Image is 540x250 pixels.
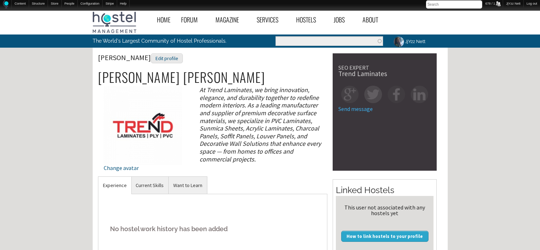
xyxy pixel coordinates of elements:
a: Magazine [210,12,251,28]
img: gp-square.png [341,86,359,103]
img: fb-square.png [388,86,405,103]
div: This user not associated with any hostels yet [339,204,431,216]
div: Edit profile [151,53,183,64]
a: Services [251,12,291,28]
div: Change avatar [104,165,182,171]
p: The World's Largest Community of Hostel Professionals. [93,34,241,47]
div: At Trend Laminates, we bring innovation, elegance, and durability together to redefine modern int... [193,86,327,163]
div: SEO EXPERT [338,65,431,70]
h5: No hostel work history has been added [104,218,322,240]
a: Home [152,12,176,28]
img: pankajsharma's picture [104,86,182,165]
a: About [357,12,391,28]
a: Send message [338,105,373,112]
a: Want to Learn [169,177,207,194]
a: Hostels [291,12,328,28]
input: Search [426,0,482,9]
h2: Linked Hostels [336,184,433,196]
span: [PERSON_NAME] [98,53,183,62]
a: Jobs [328,12,357,28]
a: How to link hostels to your profile [341,231,429,241]
a: Forum [176,12,210,28]
a: Experience [98,177,131,194]
a: Change avatar [104,121,182,171]
a: Edit profile [151,53,183,62]
img: JjYzz Nett's picture [393,36,405,48]
div: Trend Laminates [338,70,431,77]
img: in-square.png [411,86,428,103]
h2: [PERSON_NAME] [PERSON_NAME] [98,70,328,85]
img: Home [3,0,9,9]
a: JjYzz Nett [388,34,430,48]
img: Hostel Management Home [93,12,136,33]
a: Current Skills [131,177,168,194]
input: Enter the terms you wish to search for. [276,36,383,46]
img: tw-square.png [364,86,382,103]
